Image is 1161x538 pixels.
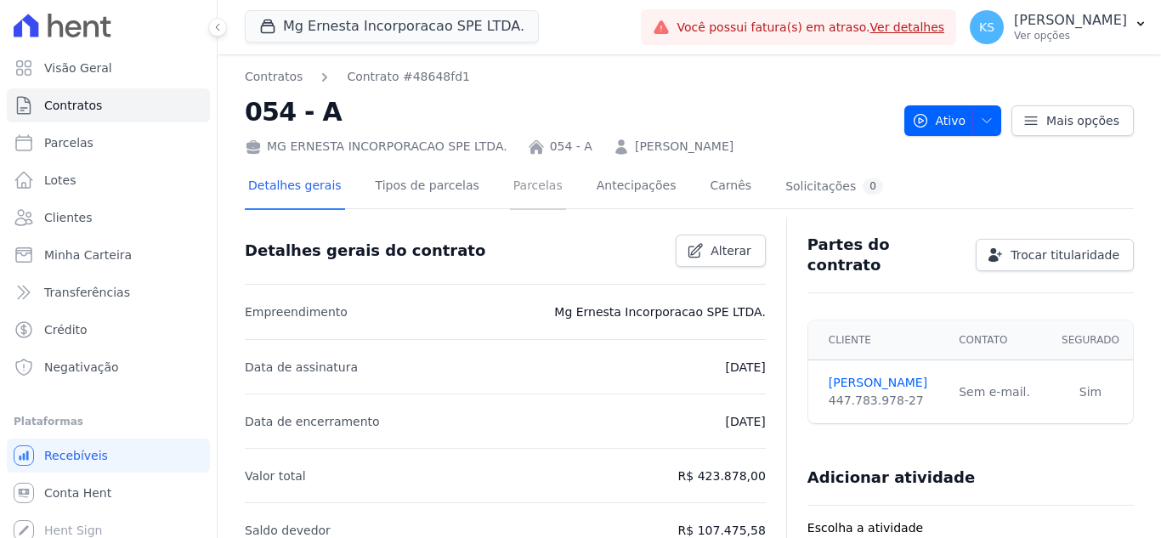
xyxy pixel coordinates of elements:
[44,359,119,376] span: Negativação
[245,466,306,486] p: Valor total
[44,284,130,301] span: Transferências
[725,411,765,432] p: [DATE]
[44,97,102,114] span: Contratos
[44,321,88,338] span: Crédito
[677,19,944,37] span: Você possui fatura(s) em atraso.
[44,172,76,189] span: Lotes
[807,235,962,275] h3: Partes do contrato
[14,411,203,432] div: Plataformas
[1014,12,1127,29] p: [PERSON_NAME]
[7,126,210,160] a: Parcelas
[711,242,751,259] span: Alterar
[593,165,680,210] a: Antecipações
[372,165,483,210] a: Tipos de parcelas
[550,138,592,156] a: 054 - A
[44,209,92,226] span: Clientes
[725,357,765,377] p: [DATE]
[7,313,210,347] a: Crédito
[245,93,891,131] h2: 054 - A
[979,21,994,33] span: KS
[1048,360,1133,424] td: Sim
[7,350,210,384] a: Negativação
[863,178,883,195] div: 0
[1046,112,1119,129] span: Mais opções
[7,163,210,197] a: Lotes
[554,302,766,322] p: Mg Ernesta Incorporacao SPE LTDA.
[44,447,108,464] span: Recebíveis
[7,476,210,510] a: Conta Hent
[949,360,1048,424] td: Sem e-mail.
[245,68,303,86] a: Contratos
[245,10,539,42] button: Mg Ernesta Incorporacao SPE LTDA.
[676,235,766,267] a: Alterar
[347,68,470,86] a: Contrato #48648fd1
[976,239,1134,271] a: Trocar titularidade
[808,320,949,360] th: Cliente
[245,241,485,261] h3: Detalhes gerais do contrato
[870,20,945,34] a: Ver detalhes
[1011,105,1134,136] a: Mais opções
[949,320,1048,360] th: Contato
[7,88,210,122] a: Contratos
[510,165,566,210] a: Parcelas
[7,439,210,473] a: Recebíveis
[7,275,210,309] a: Transferências
[44,484,111,501] span: Conta Hent
[245,357,358,377] p: Data de assinatura
[7,51,210,85] a: Visão Geral
[807,467,975,488] h3: Adicionar atividade
[1048,320,1133,360] th: Segurado
[829,374,938,392] a: [PERSON_NAME]
[245,165,345,210] a: Detalhes gerais
[245,302,348,322] p: Empreendimento
[245,138,507,156] div: MG ERNESTA INCORPORACAO SPE LTDA.
[912,105,966,136] span: Ativo
[44,134,93,151] span: Parcelas
[7,201,210,235] a: Clientes
[829,392,938,410] div: 447.783.978-27
[245,411,380,432] p: Data de encerramento
[956,3,1161,51] button: KS [PERSON_NAME] Ver opções
[785,178,883,195] div: Solicitações
[7,238,210,272] a: Minha Carteira
[1014,29,1127,42] p: Ver opções
[807,519,1134,537] label: Escolha a atividade
[678,466,766,486] p: R$ 423.878,00
[245,68,470,86] nav: Breadcrumb
[635,138,733,156] a: [PERSON_NAME]
[245,68,891,86] nav: Breadcrumb
[782,165,886,210] a: Solicitações0
[44,246,132,263] span: Minha Carteira
[706,165,755,210] a: Carnês
[904,105,1002,136] button: Ativo
[44,59,112,76] span: Visão Geral
[1011,246,1119,263] span: Trocar titularidade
